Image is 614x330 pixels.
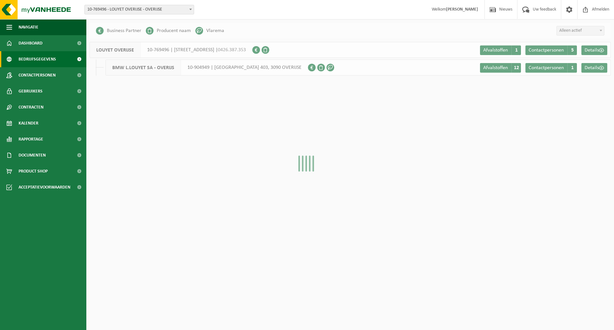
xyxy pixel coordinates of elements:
[19,115,38,131] span: Kalender
[483,48,508,53] span: Afvalstoffen
[581,63,607,73] a: Details
[19,131,43,147] span: Rapportage
[556,26,604,36] span: Alleen actief
[19,147,46,163] span: Documenten
[529,48,564,53] span: Contactpersonen
[567,63,577,73] span: 1
[19,35,43,51] span: Dashboard
[19,51,56,67] span: Bedrijfsgegevens
[85,5,194,14] span: 10-769496 - LOUYET OVERIJSE - OVERIJSE
[96,26,141,36] li: Business Partner
[585,48,599,53] span: Details
[19,99,43,115] span: Contracten
[19,163,48,179] span: Product Shop
[567,45,577,55] span: 5
[581,45,607,55] a: Details
[511,45,521,55] span: 1
[525,45,577,55] a: Contactpersonen 5
[480,45,521,55] a: Afvalstoffen 1
[146,26,191,36] li: Producent naam
[511,63,521,73] span: 12
[483,65,508,70] span: Afvalstoffen
[446,7,478,12] strong: [PERSON_NAME]
[19,179,70,195] span: Acceptatievoorwaarden
[106,60,181,75] span: BMW L.LOUYET SA - OVERIJS
[525,63,577,73] a: Contactpersonen 1
[90,42,141,58] span: LOUYET OVERIJSE
[19,83,43,99] span: Gebruikers
[195,26,224,36] li: Vlarema
[19,19,38,35] span: Navigatie
[480,63,521,73] a: Afvalstoffen 12
[84,5,194,14] span: 10-769496 - LOUYET OVERIJSE - OVERIJSE
[19,67,56,83] span: Contactpersonen
[557,26,604,35] span: Alleen actief
[90,42,252,58] div: 10-769496 | [STREET_ADDRESS] |
[529,65,564,70] span: Contactpersonen
[585,65,599,70] span: Details
[218,47,246,52] span: 0426.387.353
[106,60,308,76] div: 10-904949 | [GEOGRAPHIC_DATA] 403, 3090 OVERIJSE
